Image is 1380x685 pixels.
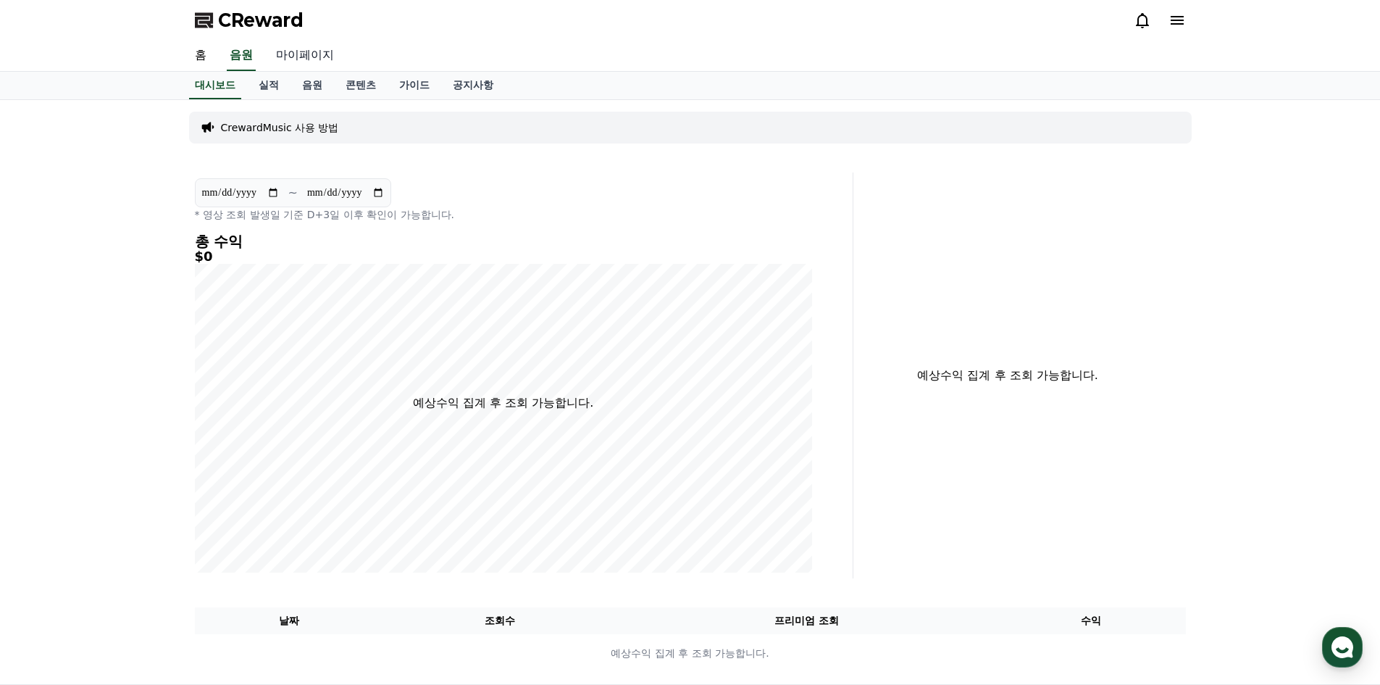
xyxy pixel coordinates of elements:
[221,120,339,135] a: CrewardMusic 사용 방법
[195,9,304,32] a: CReward
[218,9,304,32] span: CReward
[288,184,298,202] p: ~
[247,72,290,99] a: 실적
[334,72,388,99] a: 콘텐츠
[133,482,150,494] span: 대화
[195,207,812,222] p: * 영상 조회 발생일 기준 D+3일 이후 확인이 가능합니다.
[187,460,278,496] a: 설정
[195,249,812,264] h5: $0
[189,72,241,99] a: 대시보드
[290,72,334,99] a: 음원
[4,460,96,496] a: 홈
[46,481,54,493] span: 홈
[383,607,616,634] th: 조회수
[183,41,218,71] a: 홈
[227,41,256,71] a: 음원
[413,394,593,412] p: 예상수익 집계 후 조회 가능합니다.
[388,72,441,99] a: 가이드
[224,481,241,493] span: 설정
[195,607,384,634] th: 날짜
[441,72,505,99] a: 공지사항
[865,367,1151,384] p: 예상수익 집계 후 조회 가능합니다.
[264,41,346,71] a: 마이페이지
[96,460,187,496] a: 대화
[997,607,1186,634] th: 수익
[195,233,812,249] h4: 총 수익
[616,607,997,634] th: 프리미엄 조회
[196,646,1185,661] p: 예상수익 집계 후 조회 가능합니다.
